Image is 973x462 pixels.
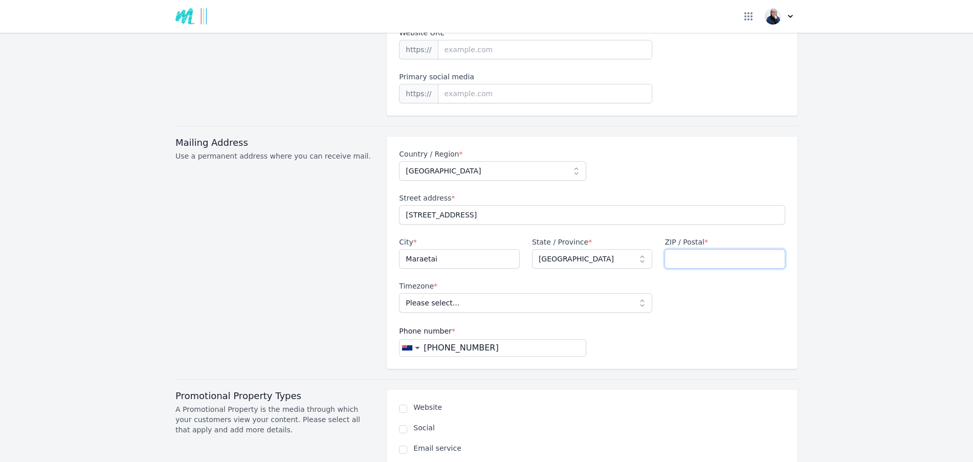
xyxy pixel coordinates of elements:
label: City [399,237,520,247]
label: Email service [413,443,785,453]
label: Website [413,402,785,412]
span: https:// [399,40,437,59]
label: ZIP / Postal [665,237,785,247]
label: Country / Region [399,149,586,159]
span: Phone number [399,327,455,335]
p: A Promotional Property is the media through which your customers view your content. Please select... [175,404,374,435]
label: Social [413,423,785,433]
h3: Promotional Property Types [175,390,374,402]
span: https:// [399,84,437,103]
input: example.com [438,84,653,103]
h3: Mailing Address [175,137,374,149]
input: Enter a phone number [420,342,585,354]
label: Street address [399,193,785,203]
label: Primary social media [399,72,652,82]
label: Website URL [399,28,652,38]
input: example.com [438,40,653,59]
label: Timezone [399,281,652,291]
p: Use a permanent address where you can receive mail. [175,151,374,161]
label: State / Province [532,237,653,247]
span: ▼ [415,345,420,350]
